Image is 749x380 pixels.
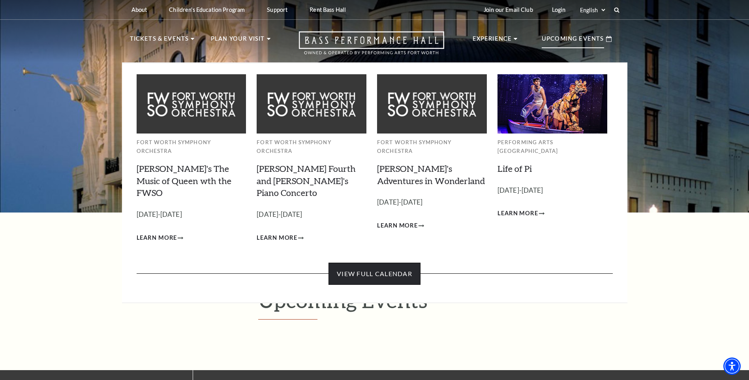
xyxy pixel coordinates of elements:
img: Fort Worth Symphony Orchestra [377,74,487,133]
p: Fort Worth Symphony Orchestra [137,138,246,156]
span: Learn More [137,233,177,243]
p: [DATE]-[DATE] [497,185,607,196]
a: [PERSON_NAME]'s Adventures in Wonderland [377,163,485,186]
img: Fort Worth Symphony Orchestra [137,74,246,133]
a: [PERSON_NAME] Fourth and [PERSON_NAME]'s Piano Concerto [257,163,356,198]
p: Children's Education Program [169,6,245,13]
p: Tickets & Events [130,34,189,48]
span: Learn More [497,209,538,218]
a: Open this option [270,31,473,62]
a: Learn More Life of Pi [497,209,544,218]
a: [PERSON_NAME]'s The Music of Queen wth the FWSO [137,163,231,198]
img: Performing Arts Fort Worth [497,74,607,133]
p: [DATE]-[DATE] [257,209,366,220]
p: [DATE]-[DATE] [377,197,487,208]
a: Learn More Windborne's The Music of Queen wth the FWSO [137,233,184,243]
a: View Full Calendar [329,263,420,285]
p: Performing Arts [GEOGRAPHIC_DATA] [497,138,607,156]
p: About [131,6,147,13]
a: Learn More Brahms Fourth and Grieg's Piano Concerto [257,233,304,243]
span: Learn More [257,233,297,243]
p: Rent Bass Hall [310,6,346,13]
p: [DATE]-[DATE] [137,209,246,220]
h1: Upcoming Events [258,287,619,320]
p: Experience [473,34,512,48]
p: Plan Your Visit [211,34,265,48]
p: Support [267,6,287,13]
p: Fort Worth Symphony Orchestra [257,138,366,156]
span: Learn More [377,221,418,231]
img: Fort Worth Symphony Orchestra [257,74,366,133]
p: Fort Worth Symphony Orchestra [377,138,487,156]
div: Accessibility Menu [723,357,741,375]
a: Life of Pi [497,163,532,174]
p: Upcoming Events [542,34,604,48]
select: Select: [578,6,606,14]
a: Learn More Alice's Adventures in Wonderland [377,221,424,231]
